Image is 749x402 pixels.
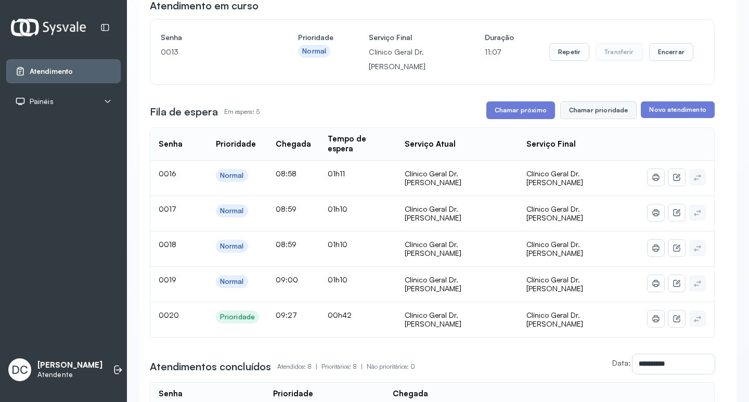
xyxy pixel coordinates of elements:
[526,204,583,223] span: Clínico Geral Dr. [PERSON_NAME]
[316,362,317,370] span: |
[159,310,179,319] span: 0020
[328,310,352,319] span: 00h42
[328,240,347,249] span: 01h10
[159,204,176,213] span: 0017
[216,139,256,149] div: Prioridade
[526,310,583,329] span: Clínico Geral Dr. [PERSON_NAME]
[369,30,449,45] h4: Serviço Final
[220,206,244,215] div: Normal
[302,47,326,56] div: Normal
[321,359,367,374] p: Prioritários: 8
[220,242,244,251] div: Normal
[273,389,313,399] div: Prioridade
[11,19,86,36] img: Logotipo do estabelecimento
[220,171,244,180] div: Normal
[560,101,637,119] button: Chamar prioridade
[328,204,347,213] span: 01h10
[526,275,583,293] span: Clínico Geral Dr. [PERSON_NAME]
[298,30,333,45] h4: Prioridade
[159,240,176,249] span: 0018
[393,389,428,399] div: Chegada
[276,310,297,319] span: 09:27
[369,45,449,74] p: Clínico Geral Dr. [PERSON_NAME]
[328,275,347,284] span: 01h10
[485,45,514,59] p: 11:07
[276,139,311,149] div: Chegada
[159,139,183,149] div: Senha
[526,139,576,149] div: Serviço Final
[150,105,218,119] h3: Fila de espera
[486,101,555,119] button: Chamar próximo
[485,30,514,45] h4: Duração
[328,169,345,178] span: 01h11
[276,240,296,249] span: 08:59
[641,101,714,118] button: Novo atendimento
[15,66,112,76] a: Atendimento
[405,240,509,258] div: Clínico Geral Dr. [PERSON_NAME]
[405,169,509,187] div: Clínico Geral Dr. [PERSON_NAME]
[649,43,693,61] button: Encerrar
[220,313,255,321] div: Prioridade
[405,204,509,223] div: Clínico Geral Dr. [PERSON_NAME]
[276,204,296,213] span: 08:59
[150,359,271,374] h3: Atendimentos concluídos
[159,389,183,399] div: Senha
[30,67,73,76] span: Atendimento
[405,139,456,149] div: Serviço Atual
[526,169,583,187] span: Clínico Geral Dr. [PERSON_NAME]
[277,359,321,374] p: Atendidos: 8
[596,43,643,61] button: Transferir
[161,45,263,59] p: 0013
[161,30,263,45] h4: Senha
[361,362,363,370] span: |
[276,169,296,178] span: 08:58
[549,43,589,61] button: Repetir
[405,310,509,329] div: Clínico Geral Dr. [PERSON_NAME]
[612,358,630,367] label: Data:
[328,134,388,154] div: Tempo de espera
[159,275,176,284] span: 0019
[224,105,260,119] p: Em espera: 5
[159,169,176,178] span: 0016
[405,275,509,293] div: Clínico Geral Dr. [PERSON_NAME]
[276,275,298,284] span: 09:00
[220,277,244,286] div: Normal
[37,360,102,370] p: [PERSON_NAME]
[367,359,415,374] p: Não prioritários: 0
[526,240,583,258] span: Clínico Geral Dr. [PERSON_NAME]
[30,97,54,106] span: Painéis
[37,370,102,379] p: Atendente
